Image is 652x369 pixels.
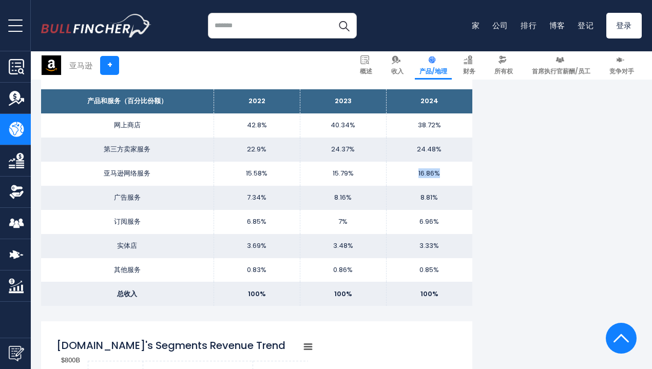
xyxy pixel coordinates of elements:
[338,217,348,226] font: 7%
[419,265,439,275] font: 0.85%
[415,51,452,80] a: 产品/地理
[490,51,517,80] a: 所有权
[117,241,137,250] font: 实体店
[419,241,439,250] font: 3.33%
[247,217,266,226] font: 6.85%
[69,60,92,71] font: 亚马逊
[616,20,632,31] font: 登录
[331,13,357,38] button: 搜索
[246,168,267,178] font: 15.58%
[331,120,355,130] font: 40.34%
[248,96,265,106] font: 2022
[419,67,447,75] font: 产品/地理
[333,265,353,275] font: 0.86%
[334,192,352,202] font: 8.16%
[521,20,537,31] a: 排行
[114,265,141,275] font: 其他服务
[9,184,24,200] img: 所有权
[335,96,352,106] font: 2023
[42,55,61,75] img: AMZN 徽标
[248,288,266,298] font: 100%
[100,56,119,75] a: +
[532,67,590,75] font: 首席执行官薪酬/员工
[606,13,642,38] a: 登录
[418,168,440,178] font: 16.86%
[420,192,438,202] font: 8.81%
[56,338,285,353] tspan: [DOMAIN_NAME]'s Segments Revenue Trend
[492,20,509,31] a: 公司
[605,51,639,80] a: 竞争对手
[247,265,266,275] font: 0.83%
[331,144,355,154] font: 24.37%
[334,288,352,298] font: 100%
[387,51,408,80] a: 收入
[418,120,441,130] font: 38.72%
[463,67,475,75] font: 财务
[420,96,438,106] font: 2024
[114,192,141,202] font: 广告服务
[333,168,354,178] font: 15.79%
[360,67,372,75] font: 概述
[609,67,634,75] font: 竞争对手
[87,96,167,106] font: 产品和服务（百分比份额）
[472,20,480,31] a: 家
[114,217,141,226] font: 订阅服务
[247,192,266,202] font: 7.34%
[41,14,151,37] a: 前往主页
[247,144,266,154] font: 22.9%
[107,59,112,71] font: +
[391,67,404,75] font: 收入
[117,288,137,298] font: 总收入
[419,217,439,226] font: 6.96%
[41,14,151,37] img: 红腹灰雀徽标
[527,51,595,80] a: 首席执行官薪酬/员工
[420,288,438,298] font: 100%
[417,144,442,154] font: 24.48%
[104,168,150,178] font: 亚马逊网络服务
[247,241,266,250] font: 3.69%
[61,356,80,364] text: $800B
[355,51,377,80] a: 概述
[494,67,513,75] font: 所有权
[104,144,150,154] font: 第三方卖家服务
[549,20,566,31] a: 博客
[247,120,267,130] font: 42.8%
[578,20,594,31] a: 登记
[114,120,141,130] font: 网上商店
[333,241,353,250] font: 3.48%
[458,51,480,80] a: 财务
